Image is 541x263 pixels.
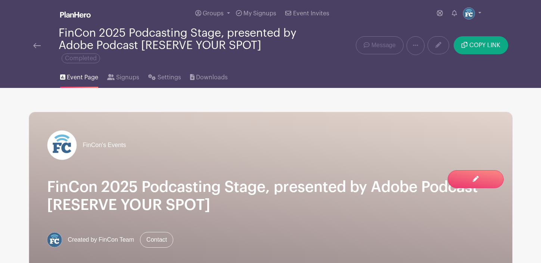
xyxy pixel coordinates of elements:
[116,73,139,82] span: Signups
[196,73,228,82] span: Downloads
[62,53,100,63] span: Completed
[60,64,98,88] a: Event Page
[243,10,276,16] span: My Signups
[140,232,173,248] a: Contact
[356,36,403,54] a: Message
[47,232,62,247] img: FC%20circle.png
[454,36,508,54] button: COPY LINK
[190,64,228,88] a: Downloads
[47,178,494,214] h1: FinCon 2025 Podcasting Stage, presented by Adobe Podcast [RESERVE YOUR SPOT]
[203,10,224,16] span: Groups
[371,41,396,50] span: Message
[68,235,134,244] span: Created by FinCon Team
[148,64,181,88] a: Settings
[463,7,475,19] img: FC%20circle.png
[33,43,41,48] img: back-arrow-29a5d9b10d5bd6ae65dc969a981735edf675c4d7a1fe02e03b50dbd4ba3cdb55.svg
[59,27,301,64] div: FinCon 2025 Podcasting Stage, presented by Adobe Podcast [RESERVE YOUR SPOT]
[67,73,98,82] span: Event Page
[158,73,181,82] span: Settings
[293,10,329,16] span: Event Invites
[469,42,500,48] span: COPY LINK
[47,130,77,160] img: FC%20circle_white.png
[60,12,91,18] img: logo_white-6c42ec7e38ccf1d336a20a19083b03d10ae64f83f12c07503d8b9e83406b4c7d.svg
[107,64,139,88] a: Signups
[83,141,126,150] span: FinCon's Events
